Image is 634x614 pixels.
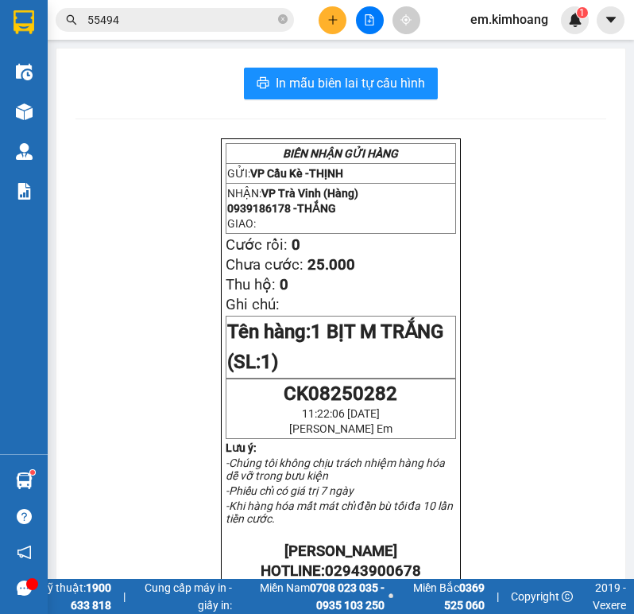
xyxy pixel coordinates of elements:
span: 11:22:06 [DATE] [302,407,380,420]
span: [PERSON_NAME] Em [289,422,392,435]
strong: Lưu ý: [226,441,257,454]
span: 1 BỊT M TRẮNG (SL: [227,321,443,373]
span: THỊNH [309,167,343,180]
span: em.kimhoang [458,10,561,29]
span: file-add [364,14,375,25]
em: -Phiếu chỉ có giá trị 7 ngày [226,484,354,497]
span: Ghi chú: [226,296,280,313]
span: 1 [579,7,585,18]
span: Cung cấp máy in - giấy in: [137,579,232,614]
strong: 1900 633 818 [71,581,111,612]
span: search [66,14,77,25]
span: CK08250282 [284,383,397,405]
span: 0 [292,236,300,254]
sup: 1 [577,7,588,18]
span: question-circle [17,509,32,524]
span: 0 [280,276,288,293]
span: notification [17,545,32,560]
span: caret-down [604,13,618,27]
img: warehouse-icon [16,64,33,80]
img: warehouse-icon [16,103,33,120]
em: -Chúng tôi không chịu trách nhiệm hàng hóa dễ vỡ trong bưu kiện [226,457,445,482]
em: -Khi hàng hóa mất mát chỉ đền bù tối đa 10 lần tiền cước. [226,499,454,525]
span: Miền Bắc [397,579,485,614]
span: printer [257,76,269,91]
span: 0939186178 - [227,202,336,215]
span: In mẫu biên lai tự cấu hình [276,73,425,93]
strong: 0708 023 035 - 0935 103 250 [310,581,385,612]
span: message [17,581,32,596]
span: 02943900678 [325,562,421,580]
p: GỬI: [227,167,454,180]
span: GIAO: [227,217,256,230]
strong: BIÊN NHẬN GỬI HÀNG [283,147,398,160]
button: caret-down [597,6,624,34]
img: warehouse-icon [16,472,33,489]
span: 1) [261,351,278,373]
span: Cước rồi: [226,236,288,254]
strong: HOTLINE: [261,562,421,580]
span: VP Cầu Kè - [250,167,343,180]
button: aim [392,6,420,34]
span: THẮNG [297,202,336,215]
span: aim [400,14,412,25]
span: VP Trà Vinh (Hàng) [261,187,358,200]
span: plus [327,14,338,25]
img: warehouse-icon [16,143,33,160]
span: close-circle [278,13,288,28]
img: solution-icon [16,183,33,200]
span: Tên hàng: [227,321,443,373]
span: Chưa cước: [226,256,303,274]
span: copyright [562,591,573,602]
span: close-circle [278,14,288,24]
strong: [PERSON_NAME] [284,542,397,560]
img: icon-new-feature [568,13,582,27]
p: NHẬN: [227,187,454,200]
span: Miền Nam [236,579,385,614]
span: Thu hộ: [226,276,276,293]
button: plus [319,6,346,34]
strong: 0369 525 060 [444,581,485,612]
sup: 1 [30,470,35,475]
span: 25.000 [307,256,355,274]
button: file-add [356,6,384,34]
span: ⚪️ [389,593,393,600]
input: Tìm tên, số ĐT hoặc mã đơn [87,11,275,29]
span: | [497,588,499,605]
span: | [123,588,126,605]
button: printerIn mẫu biên lai tự cấu hình [244,68,438,99]
img: logo-vxr [14,10,34,34]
